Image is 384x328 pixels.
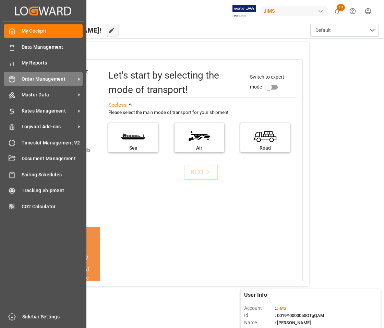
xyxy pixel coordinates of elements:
img: Exertis%20JAM%20-%20Email%20Logo.jpg_1722504956.jpg [232,5,256,17]
a: My Cockpit [4,24,83,38]
span: Document Management [22,155,83,162]
div: Add shipping details [47,147,90,154]
span: Data Management [22,44,83,51]
span: Timeslot Management V2 [22,139,83,147]
span: Hello [PERSON_NAME]! [28,24,101,37]
span: Account [244,305,275,312]
span: My Cockpit [22,27,83,35]
div: Let's start by selecting the mode of transport! [108,68,243,97]
button: JIMS [261,4,329,17]
div: JIMS [261,6,327,16]
div: Air [178,144,221,152]
a: Timeslot Management V2 [4,136,83,149]
a: CO2 Calculator [4,200,83,213]
button: Help Center [345,3,360,19]
a: My Reports [4,56,83,70]
div: Sea [112,144,155,152]
button: open menu [310,24,379,37]
span: Logward Add-ons [22,123,76,130]
a: Data Management [4,40,83,54]
span: : [PERSON_NAME] [275,320,311,325]
span: Default [315,27,331,34]
div: Please select the main mode of transport for your shipment. [108,109,297,117]
a: Tracking Shipment [4,184,83,197]
a: Document Management [4,152,83,165]
span: Name [244,319,275,326]
span: Switch to expert mode [250,74,284,90]
span: Order Management [22,75,76,83]
div: NEXT [191,168,212,176]
span: Sailing Schedules [22,171,83,178]
span: Tracking Shipment [22,187,83,194]
span: : 0019Y0000050OTgQAM [275,313,324,318]
span: Rates Management [22,107,76,115]
span: CO2 Calculator [22,203,83,210]
span: 13 [337,4,345,11]
span: My Reports [22,59,83,67]
span: Master Data [22,91,76,98]
button: NEXT [184,165,218,180]
span: : [275,306,286,311]
div: Road [244,144,287,152]
span: Id [244,312,275,319]
span: Sidebar Settings [22,313,84,320]
div: See less [108,101,127,109]
span: JIMS [276,306,286,311]
button: show 13 new notifications [329,3,345,19]
a: Sailing Schedules [4,168,83,181]
span: User Info [244,291,267,299]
